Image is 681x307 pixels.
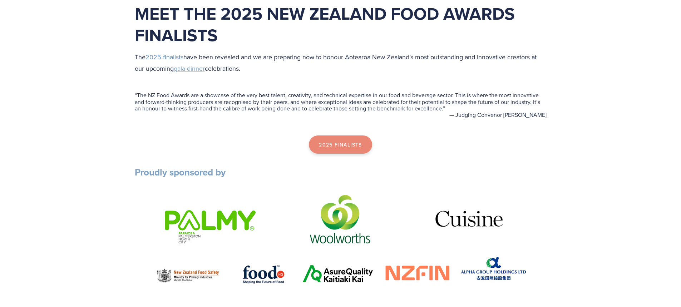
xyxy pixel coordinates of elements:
[135,51,547,74] p: The have been revealed and we are preparing now to honour Aotearoa New Zealand’s most outstanding...
[145,53,183,61] a: 2025 finalists
[135,112,547,118] figcaption: — Judging Convenor [PERSON_NAME]
[443,104,445,112] span: ”
[135,165,226,179] strong: Proudly sponsored by
[135,92,547,112] blockquote: The NZ Food Awards are a showcase of the very best talent, creativity, and technical expertise in...
[135,1,519,48] strong: Meet the 2025 New Zealand Food Awards Finalists
[174,64,205,73] a: gala dinner
[135,91,137,99] span: “
[309,135,372,154] a: 2025 Finalists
